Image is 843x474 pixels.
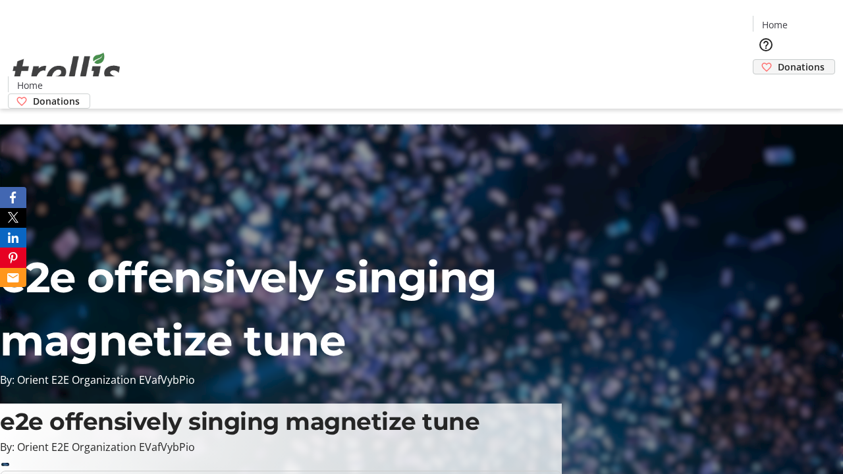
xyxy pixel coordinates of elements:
[753,18,796,32] a: Home
[753,59,835,74] a: Donations
[8,93,90,109] a: Donations
[8,38,125,104] img: Orient E2E Organization EVafVybPio's Logo
[753,32,779,58] button: Help
[762,18,788,32] span: Home
[17,78,43,92] span: Home
[778,60,825,74] span: Donations
[9,78,51,92] a: Home
[33,94,80,108] span: Donations
[753,74,779,101] button: Cart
